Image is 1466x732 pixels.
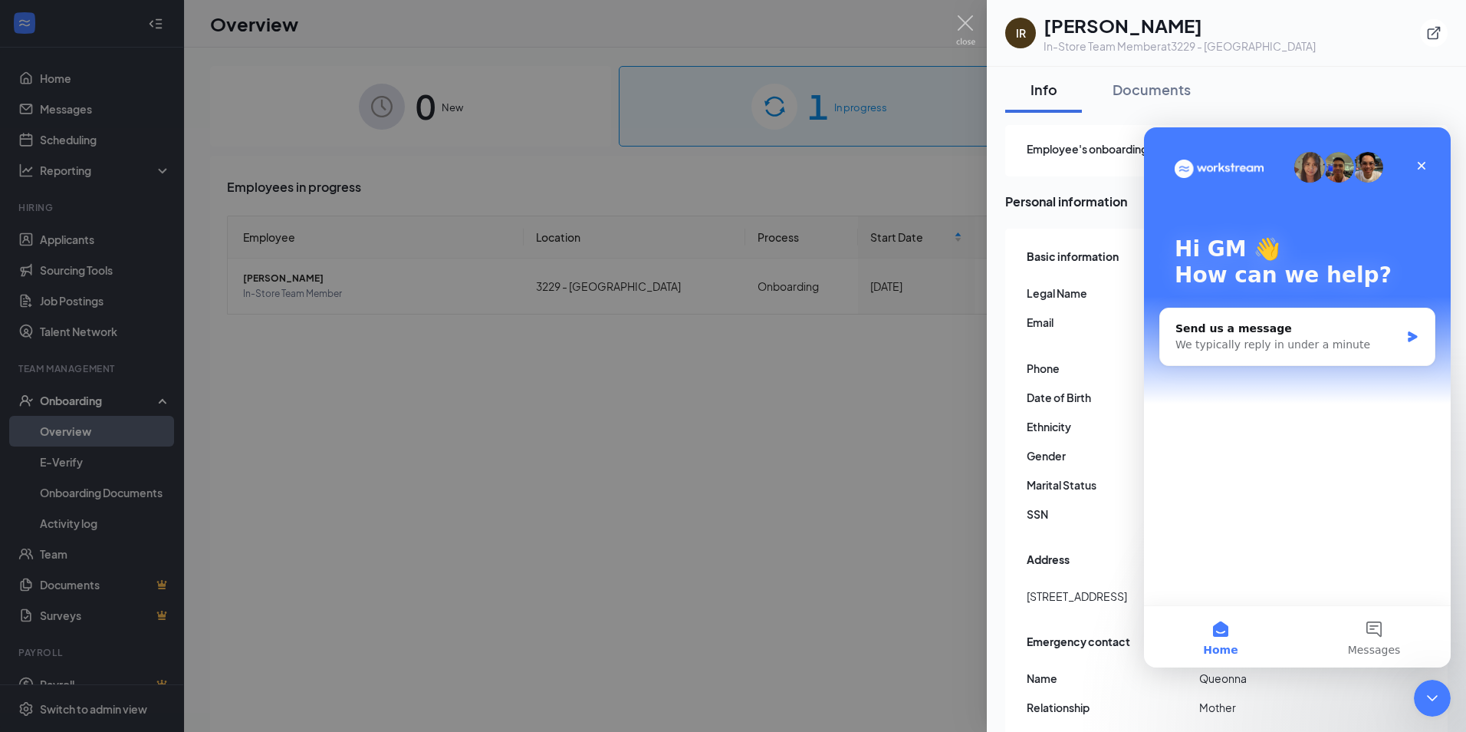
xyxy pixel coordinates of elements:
[1199,699,1372,716] span: Mother
[1027,588,1127,605] span: [STREET_ADDRESS]
[1027,670,1199,687] span: Name
[1027,506,1199,523] span: SSN
[1027,633,1130,658] span: Emergency contact
[1044,38,1316,54] div: In-Store Team Member at 3229 - [GEOGRAPHIC_DATA]
[1027,285,1199,302] span: Legal Name
[1027,476,1199,493] span: Marital Status
[1027,551,1070,575] span: Address
[1113,80,1191,99] div: Documents
[1144,127,1451,668] iframe: Intercom live chat
[1027,248,1119,272] span: Basic information
[1044,12,1316,38] h1: [PERSON_NAME]
[1414,680,1451,717] iframe: Intercom live chat
[1027,140,1199,157] span: Employee's onboarding link
[1027,699,1199,716] span: Relationship
[1426,25,1441,41] svg: ExternalLink
[1021,80,1067,99] div: Info
[1199,670,1372,687] span: Queonna
[1027,447,1199,464] span: Gender
[1027,418,1199,435] span: Ethnicity
[1027,314,1199,331] span: Email
[1005,192,1448,211] span: Personal information
[1027,389,1199,406] span: Date of Birth
[1027,360,1199,377] span: Phone
[1420,19,1448,47] button: ExternalLink
[1016,25,1026,41] div: IR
